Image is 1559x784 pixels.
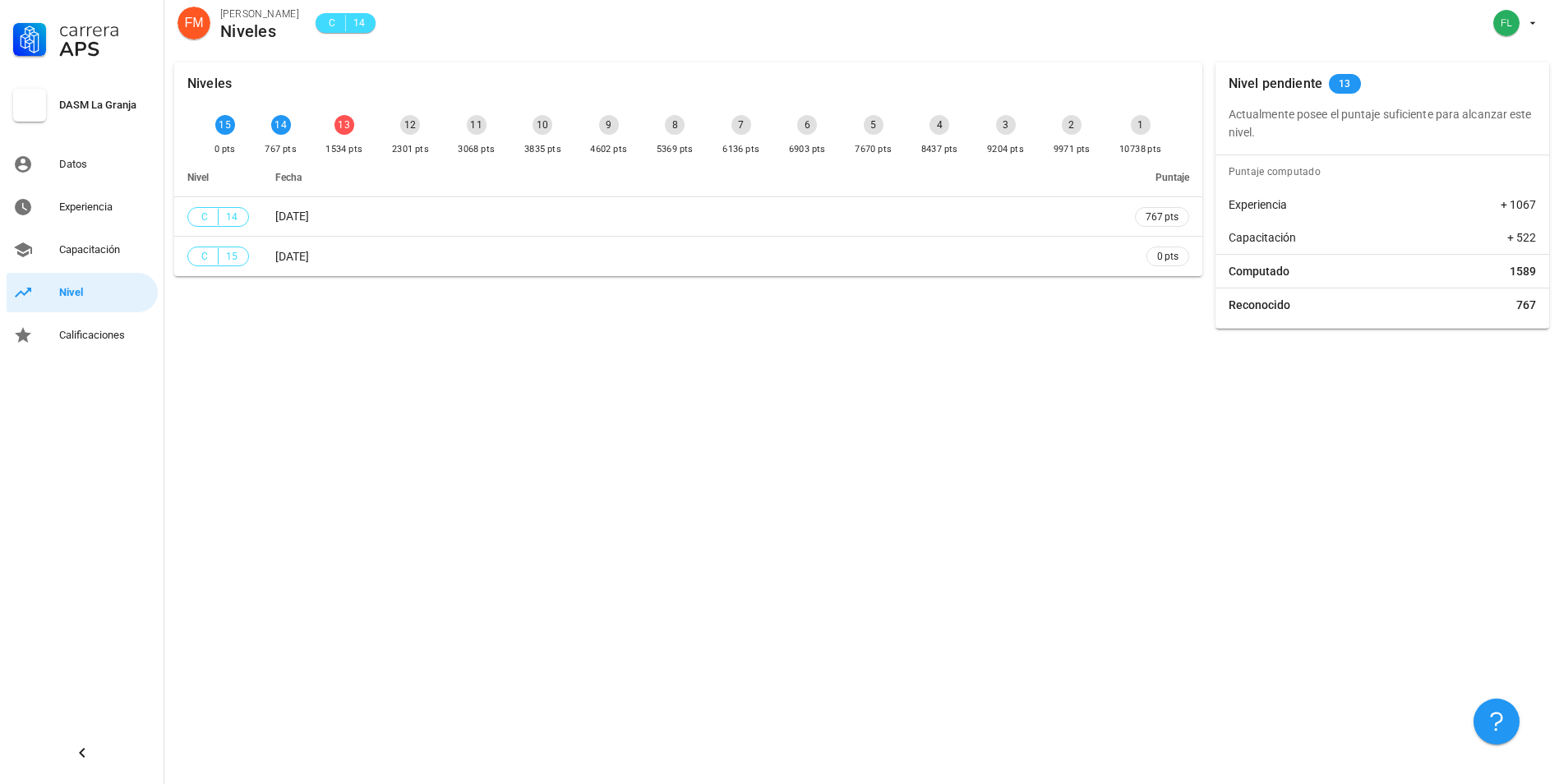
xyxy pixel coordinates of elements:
a: Datos [7,145,158,184]
div: 7670 pts [855,141,892,158]
span: + 1067 [1501,196,1536,213]
div: Niveles [220,22,299,40]
span: 13 [1339,74,1351,94]
span: C [198,209,211,225]
div: Datos [59,158,151,171]
span: Puntaje [1155,172,1189,183]
span: 14 [225,209,238,225]
div: 11 [467,115,487,135]
div: 3068 pts [458,141,495,158]
span: 767 [1516,297,1536,313]
div: 3 [996,115,1016,135]
div: 13 [334,115,354,135]
div: 4602 pts [590,141,627,158]
div: Nivel [59,286,151,299]
th: Nivel [174,158,262,197]
div: 10 [533,115,552,135]
div: Puntaje computado [1222,155,1549,188]
div: Calificaciones [59,329,151,342]
div: Niveles [187,62,232,105]
span: FM [184,7,203,39]
div: 10738 pts [1119,141,1162,158]
div: avatar [1493,10,1520,36]
div: 1 [1131,115,1151,135]
div: 6136 pts [722,141,759,158]
th: Fecha [262,158,1122,197]
div: 3835 pts [524,141,561,158]
div: 8 [665,115,685,135]
a: Calificaciones [7,316,158,355]
span: Experiencia [1229,196,1287,213]
div: 8437 pts [921,141,958,158]
span: 15 [225,248,238,265]
span: 767 pts [1146,209,1178,225]
span: Computado [1229,263,1289,279]
div: 0 pts [214,141,236,158]
div: APS [59,39,151,59]
div: 5 [864,115,883,135]
span: 14 [353,15,366,31]
div: Nivel pendiente [1229,62,1322,105]
span: Capacitación [1229,229,1296,246]
div: 1534 pts [325,141,362,158]
div: Capacitación [59,243,151,256]
a: Nivel [7,273,158,312]
div: 12 [400,115,420,135]
div: 9204 pts [987,141,1024,158]
div: 7 [731,115,751,135]
div: 4 [929,115,949,135]
span: 1589 [1510,263,1536,279]
a: Capacitación [7,230,158,270]
div: [PERSON_NAME] [220,6,299,22]
div: 2301 pts [392,141,429,158]
div: 5369 pts [657,141,694,158]
p: Actualmente posee el puntaje suficiente para alcanzar este nivel. [1229,105,1536,141]
span: [DATE] [275,210,309,223]
span: 0 pts [1157,248,1178,265]
div: 9 [599,115,619,135]
div: 2 [1062,115,1082,135]
span: C [198,248,211,265]
span: C [325,15,339,31]
span: Reconocido [1229,297,1290,313]
a: Experiencia [7,187,158,227]
span: [DATE] [275,250,309,263]
div: 14 [271,115,291,135]
div: Experiencia [59,201,151,214]
div: 6903 pts [789,141,826,158]
div: 767 pts [265,141,297,158]
span: + 522 [1507,229,1536,246]
div: Carrera [59,20,151,39]
div: 15 [215,115,235,135]
span: Fecha [275,172,302,183]
span: Nivel [187,172,209,183]
th: Puntaje [1122,158,1202,197]
div: 9971 pts [1054,141,1091,158]
div: 6 [797,115,817,135]
div: DASM La Granja [59,99,151,112]
div: avatar [178,7,210,39]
